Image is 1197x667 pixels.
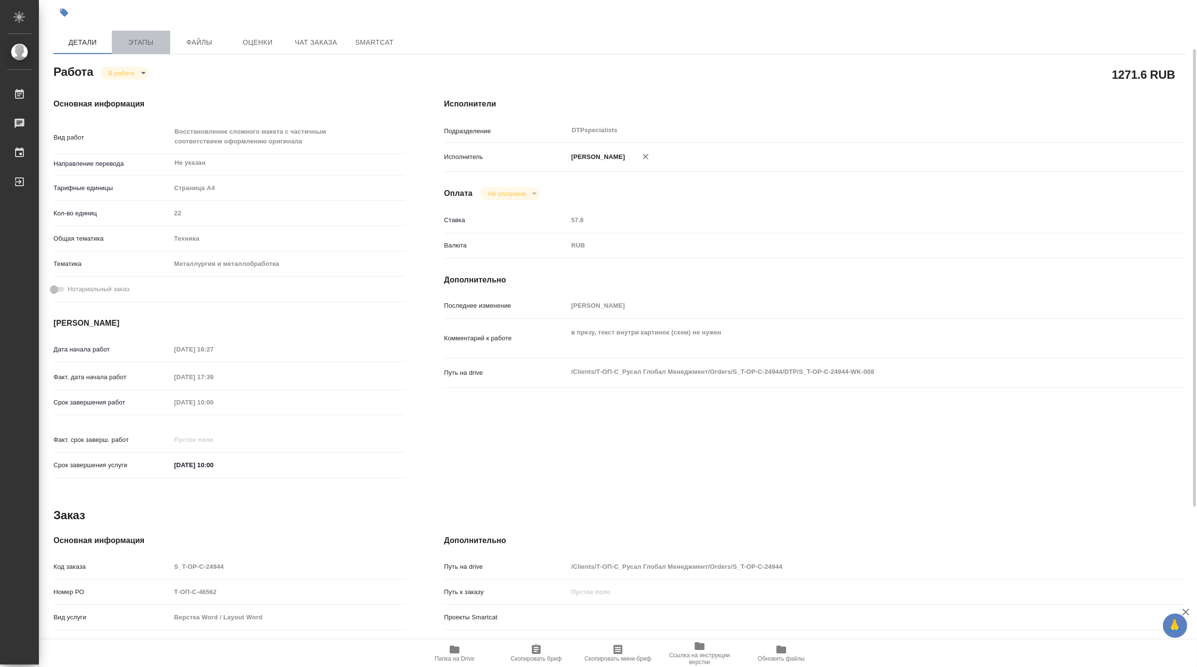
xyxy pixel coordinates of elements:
span: Нотариальный заказ [68,284,129,294]
p: Тематика [53,259,171,269]
p: Исполнитель [444,152,567,162]
button: Скопировать бриф [495,640,577,667]
p: Валюта [444,241,567,250]
p: Факт. срок заверш. работ [53,435,171,445]
button: Добавить тэг [53,2,75,23]
div: В работе [480,187,540,200]
input: Пустое поле [171,610,405,624]
span: Папка на Drive [435,655,475,662]
span: Чат заказа [293,36,339,49]
p: Факт. дата начала работ [53,372,171,382]
input: Пустое поле [171,342,256,356]
input: Пустое поле [568,585,1125,599]
p: Комментарий к работе [444,333,567,343]
h4: Дополнительно [444,274,1186,286]
span: Детали [59,36,106,49]
p: Общая тематика [53,234,171,244]
div: В работе [101,67,149,80]
div: Техника [171,230,405,247]
h4: Дополнительно [444,535,1186,546]
h4: Оплата [444,188,473,199]
input: Пустое поле [171,206,405,220]
span: Этапы [118,36,164,49]
p: Путь к заказу [444,587,567,597]
div: RUB [568,237,1125,254]
p: Последнее изменение [444,301,567,311]
input: Пустое поле [568,213,1125,227]
span: Скопировать бриф [510,655,562,662]
p: Путь на drive [444,368,567,378]
button: Ссылка на инструкции верстки [659,640,740,667]
p: Срок завершения работ [53,398,171,407]
span: Обновить файлы [758,655,805,662]
span: Ссылка на инструкции верстки [665,652,735,666]
textarea: /Clients/Т-ОП-С_Русал Глобал Менеджмент/Orders/S_T-OP-C-24944/DTP/S_T-OP-C-24944-WK-008 [568,364,1125,380]
span: Оценки [234,36,281,49]
button: 🙏 [1163,614,1187,638]
button: Скопировать мини-бриф [577,640,659,667]
h4: Основная информация [53,535,405,546]
p: Вид услуги [53,613,171,622]
p: Номер РО [53,587,171,597]
p: Код заказа [53,562,171,572]
input: Пустое поле [568,298,1125,313]
button: В работе [106,69,138,77]
p: Дата начала работ [53,345,171,354]
p: Кол-во единиц [53,209,171,218]
input: Пустое поле [171,585,405,599]
p: Срок завершения услуги [53,460,171,470]
input: Пустое поле [171,395,256,409]
div: Страница А4 [171,180,405,196]
h2: 1271.6 RUB [1112,66,1175,83]
button: Папка на Drive [414,640,495,667]
p: Этапы услуги [53,638,171,648]
input: Пустое поле [171,433,256,447]
p: Путь на drive [444,562,567,572]
button: Обновить файлы [740,640,822,667]
input: Пустое поле [171,370,256,384]
button: Не оплачена [485,190,528,198]
span: Скопировать мини-бриф [584,655,651,662]
p: Проекты Smartcat [444,613,567,622]
button: Удалить исполнителя [635,146,656,167]
input: Пустое поле [171,560,405,574]
h4: Основная информация [53,98,405,110]
p: [PERSON_NAME] [568,152,625,162]
h2: Работа [53,62,93,80]
textarea: в презу, текст внутри картинок (схем) не нужен [568,324,1125,351]
p: Направление перевода [53,159,171,169]
input: Пустое поле [568,560,1125,574]
h2: Заказ [53,508,85,523]
input: Пустое поле [171,635,405,649]
p: Ставка [444,215,567,225]
span: 🙏 [1167,615,1183,636]
p: Подразделение [444,126,567,136]
span: Файлы [176,36,223,49]
span: SmartCat [351,36,398,49]
input: ✎ Введи что-нибудь [171,458,256,472]
p: Тарифные единицы [53,183,171,193]
div: Металлургия и металлобработка [171,256,405,272]
h4: [PERSON_NAME] [53,317,405,329]
p: Вид работ [53,133,171,142]
h4: Исполнители [444,98,1186,110]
